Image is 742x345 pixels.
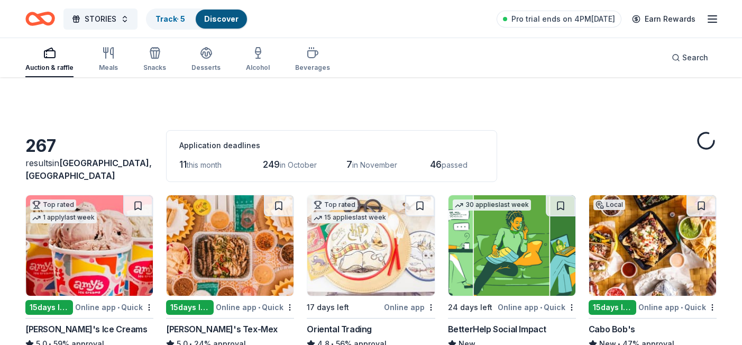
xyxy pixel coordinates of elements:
[307,301,349,314] div: 17 days left
[143,42,166,77] button: Snacks
[99,42,118,77] button: Meals
[167,195,294,296] img: Image for Chuy's Tex-Mex
[540,303,542,312] span: •
[448,301,492,314] div: 24 days left
[187,160,222,169] span: this month
[593,199,625,210] div: Local
[453,199,531,211] div: 30 applies last week
[166,323,278,335] div: [PERSON_NAME]'s Tex-Mex
[263,159,280,170] span: 249
[638,301,717,314] div: Online app Quick
[246,63,270,72] div: Alcohol
[179,139,484,152] div: Application deadlines
[498,301,576,314] div: Online app Quick
[663,47,717,68] button: Search
[589,323,635,335] div: Cabo Bob's
[682,51,708,64] span: Search
[448,195,575,296] img: Image for BetterHelp Social Impact
[75,301,153,314] div: Online app Quick
[155,14,185,23] a: Track· 5
[143,63,166,72] div: Snacks
[307,195,434,296] img: Image for Oriental Trading
[117,303,120,312] span: •
[307,323,372,335] div: Oriental Trading
[589,195,716,296] img: Image for Cabo Bob's
[312,212,388,223] div: 15 applies last week
[25,157,153,182] div: results
[346,159,352,170] span: 7
[589,300,636,315] div: 15 days left
[25,63,74,72] div: Auction & raffle
[681,303,683,312] span: •
[166,300,214,315] div: 15 days left
[25,6,55,31] a: Home
[25,158,152,181] span: in
[30,199,76,210] div: Top rated
[146,8,248,30] button: Track· 5Discover
[295,63,330,72] div: Beverages
[626,10,702,29] a: Earn Rewards
[384,301,435,314] div: Online app
[442,160,468,169] span: passed
[497,11,621,28] a: Pro trial ends on 4PM[DATE]
[85,13,116,25] span: STORIES
[191,63,221,72] div: Desserts
[258,303,260,312] span: •
[191,42,221,77] button: Desserts
[430,159,442,170] span: 46
[25,158,152,181] span: [GEOGRAPHIC_DATA], [GEOGRAPHIC_DATA]
[179,159,187,170] span: 11
[25,135,153,157] div: 267
[511,13,615,25] span: Pro trial ends on 4PM[DATE]
[246,42,270,77] button: Alcohol
[26,195,153,296] img: Image for Amy's Ice Creams
[216,301,294,314] div: Online app Quick
[448,323,546,335] div: BetterHelp Social Impact
[25,42,74,77] button: Auction & raffle
[63,8,138,30] button: STORIES
[30,212,97,223] div: 1 apply last week
[204,14,239,23] a: Discover
[25,300,73,315] div: 15 days left
[352,160,397,169] span: in November
[99,63,118,72] div: Meals
[25,323,148,335] div: [PERSON_NAME]'s Ice Creams
[312,199,358,210] div: Top rated
[295,42,330,77] button: Beverages
[280,160,317,169] span: in October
